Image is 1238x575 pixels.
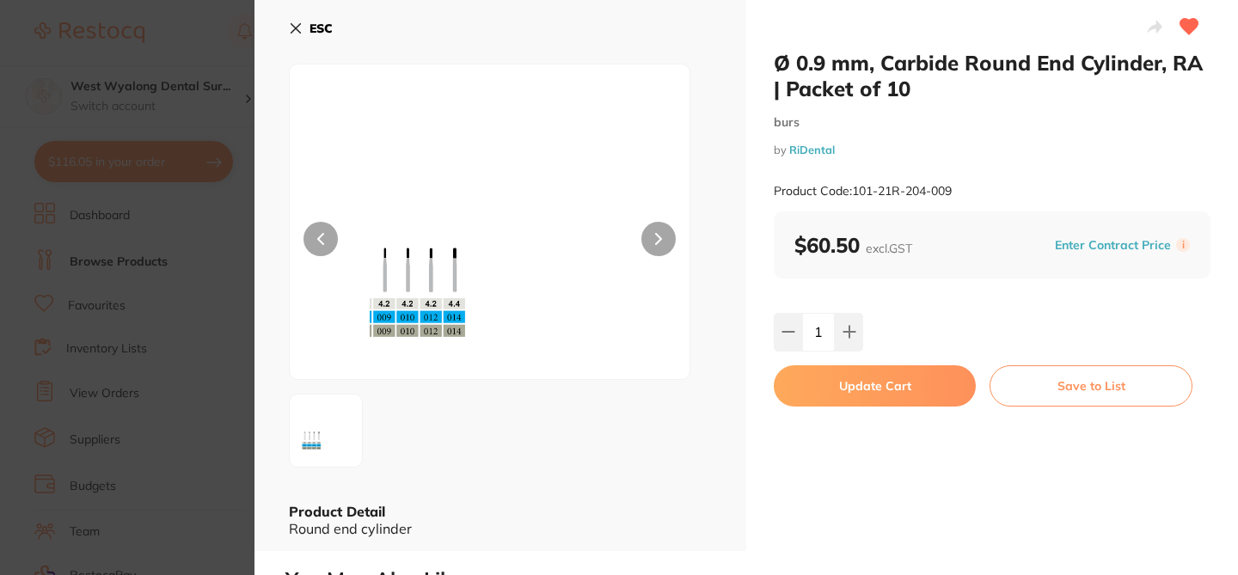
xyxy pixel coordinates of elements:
img: LmpwZw [295,400,357,462]
button: ESC [289,14,333,43]
img: LmpwZw [370,107,610,379]
small: burs [774,115,1210,130]
div: Round end cylinder [289,521,712,536]
b: $60.50 [794,232,912,258]
label: i [1176,238,1190,252]
h2: Ø 0.9 mm, Carbide Round End Cylinder, RA | Packet of 10 [774,50,1210,101]
a: RiDental [789,143,835,156]
b: ESC [309,21,333,36]
span: excl. GST [866,241,912,256]
b: Product Detail [289,503,385,520]
button: Update Cart [774,365,976,407]
button: Save to List [990,365,1192,407]
button: Enter Contract Price [1050,237,1176,254]
small: by [774,144,1210,156]
small: Product Code: 101-21R-204-009 [774,184,952,199]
